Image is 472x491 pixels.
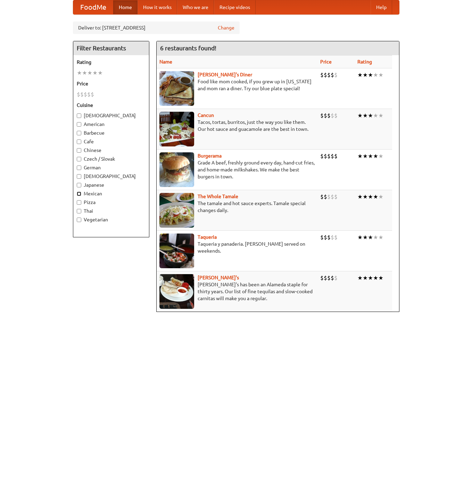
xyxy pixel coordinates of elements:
[334,234,338,241] li: $
[77,157,81,161] input: Czech / Slovak
[320,112,324,119] li: $
[77,131,81,135] input: Barbecue
[320,274,324,282] li: $
[77,209,81,213] input: Thai
[198,275,239,280] a: [PERSON_NAME]'s
[371,0,392,14] a: Help
[198,153,222,159] b: Burgerama
[324,112,327,119] li: $
[159,159,315,180] p: Grade A beef, freshly ground every day, hand-cut fries, and home-made milkshakes. We make the bes...
[327,71,331,79] li: $
[334,152,338,160] li: $
[98,69,103,77] li: ★
[324,274,327,282] li: $
[77,121,146,128] label: American
[357,193,363,201] li: ★
[160,45,216,51] ng-pluralize: 6 restaurants found!
[324,71,327,79] li: $
[77,80,146,87] h5: Price
[82,69,87,77] li: ★
[327,234,331,241] li: $
[368,152,373,160] li: ★
[198,234,217,240] a: Taqueria
[73,22,240,34] div: Deliver to: [STREET_ADDRESS]
[77,181,146,188] label: Japanese
[77,200,81,205] input: Pizza
[324,193,327,201] li: $
[159,274,194,309] img: pedros.jpg
[77,59,146,66] h5: Rating
[138,0,177,14] a: How it works
[320,234,324,241] li: $
[357,234,363,241] li: ★
[334,71,338,79] li: $
[378,274,383,282] li: ★
[378,152,383,160] li: ★
[373,71,378,79] li: ★
[324,234,327,241] li: $
[363,193,368,201] li: ★
[159,78,315,92] p: Food like mom cooked, if you grew up in [US_STATE] and mom ran a diner. Try our blue plate special!
[357,71,363,79] li: ★
[327,274,331,282] li: $
[327,152,331,160] li: $
[368,234,373,241] li: ★
[331,193,334,201] li: $
[77,148,81,153] input: Chinese
[331,234,334,241] li: $
[77,102,146,109] h5: Cuisine
[77,129,146,136] label: Barbecue
[363,71,368,79] li: ★
[87,91,91,98] li: $
[373,193,378,201] li: ★
[378,112,383,119] li: ★
[198,72,252,77] a: [PERSON_NAME]'s Diner
[80,91,84,98] li: $
[368,112,373,119] li: ★
[92,69,98,77] li: ★
[87,69,92,77] li: ★
[77,216,146,223] label: Vegetarian
[77,208,146,214] label: Thai
[331,274,334,282] li: $
[77,122,81,127] input: American
[368,71,373,79] li: ★
[159,119,315,133] p: Tacos, tortas, burritos, just the way you like them. Our hot sauce and guacamole are the best in ...
[84,91,87,98] li: $
[77,155,146,162] label: Czech / Slovak
[177,0,214,14] a: Who we are
[357,112,363,119] li: ★
[77,164,146,171] label: German
[159,152,194,187] img: burgerama.jpg
[320,71,324,79] li: $
[77,173,146,180] label: [DEMOGRAPHIC_DATA]
[77,69,82,77] li: ★
[77,113,81,118] input: [DEMOGRAPHIC_DATA]
[357,152,363,160] li: ★
[77,183,81,187] input: Japanese
[363,234,368,241] li: ★
[77,218,81,222] input: Vegetarian
[363,274,368,282] li: ★
[159,240,315,254] p: Taqueria y panaderia. [PERSON_NAME] served on weekends.
[77,192,81,196] input: Mexican
[334,112,338,119] li: $
[357,59,372,65] a: Rating
[91,91,94,98] li: $
[214,0,256,14] a: Recipe videos
[77,138,146,145] label: Cafe
[320,193,324,201] li: $
[378,193,383,201] li: ★
[159,71,194,106] img: sallys.jpg
[77,139,81,144] input: Cafe
[198,112,214,118] a: Cancun
[373,112,378,119] li: ★
[159,234,194,268] img: taqueria.jpg
[331,152,334,160] li: $
[324,152,327,160] li: $
[327,112,331,119] li: $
